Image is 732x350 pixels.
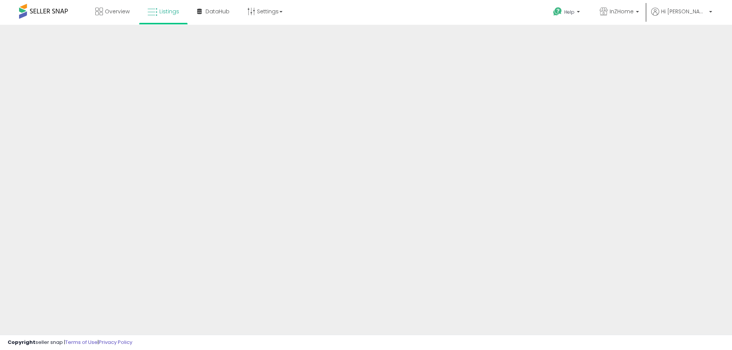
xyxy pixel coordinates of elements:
a: Hi [PERSON_NAME] [651,8,712,25]
span: Listings [159,8,179,15]
a: Help [547,1,588,25]
strong: Copyright [8,339,35,346]
span: Hi [PERSON_NAME] [661,8,707,15]
div: seller snap | | [8,339,132,346]
a: Privacy Policy [99,339,132,346]
span: InZHome [610,8,634,15]
span: Help [564,9,575,15]
span: DataHub [205,8,230,15]
i: Get Help [553,7,562,16]
span: Overview [105,8,130,15]
a: Terms of Use [65,339,98,346]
